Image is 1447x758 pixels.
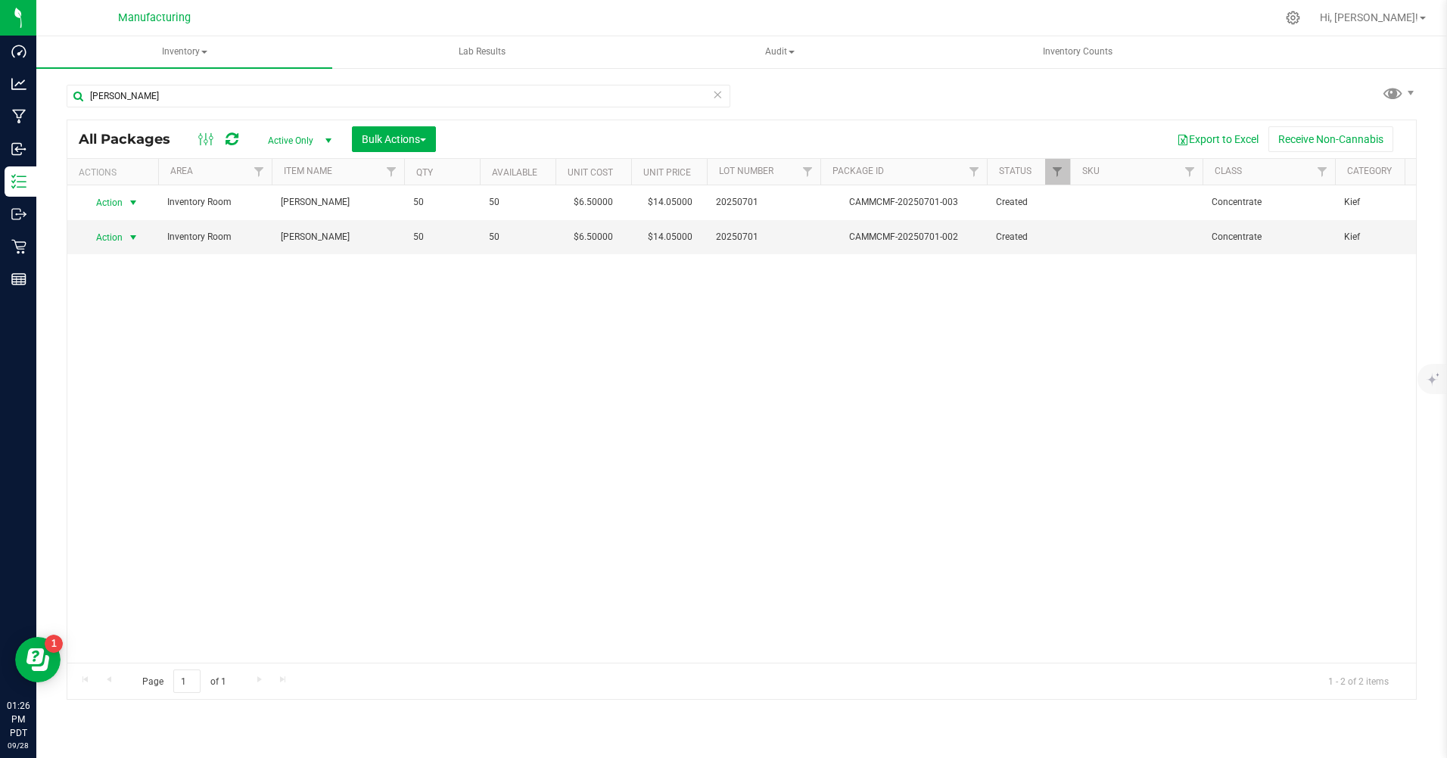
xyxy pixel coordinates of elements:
span: Concentrate [1212,230,1326,244]
span: Inventory Room [167,195,263,210]
button: Receive Non-Cannabis [1268,126,1393,152]
span: 50 [413,195,471,210]
div: Actions [79,167,152,178]
span: $14.05000 [640,226,700,248]
span: Bulk Actions [362,133,426,145]
a: Filter [795,159,820,185]
span: 20250701 [716,230,811,244]
a: Available [492,167,537,178]
inline-svg: Outbound [11,207,26,222]
span: Concentrate [1212,195,1326,210]
span: Hi, [PERSON_NAME]! [1320,11,1418,23]
span: 20250701 [716,195,811,210]
span: Inventory Room [167,230,263,244]
p: 01:26 PM PDT [7,699,30,740]
span: Action [82,192,123,213]
span: select [124,192,143,213]
a: Unit Price [643,167,691,178]
a: Class [1215,166,1242,176]
a: Package ID [832,166,884,176]
input: 1 [173,669,201,693]
span: 50 [489,195,546,210]
a: Area [170,166,193,176]
span: select [124,227,143,248]
inline-svg: Reports [11,272,26,287]
a: Filter [379,159,404,185]
inline-svg: Manufacturing [11,109,26,124]
span: Created [996,195,1061,210]
span: Created [996,230,1061,244]
inline-svg: Analytics [11,76,26,92]
a: Unit Cost [568,167,613,178]
input: Search Package ID, Item Name, SKU, Lot or Part Number... [67,85,730,107]
inline-svg: Retail [11,239,26,254]
iframe: Resource center [15,637,61,682]
span: [PERSON_NAME] [281,230,395,244]
a: Filter [962,159,987,185]
inline-svg: Inventory [11,174,26,189]
button: Bulk Actions [352,126,436,152]
span: Audit [633,37,927,67]
div: Manage settings [1284,11,1302,25]
a: Status [999,166,1032,176]
span: Action [82,227,123,248]
a: Inventory [36,36,332,68]
span: All Packages [79,131,185,148]
div: CAMMCMF-20250701-003 [818,195,989,210]
inline-svg: Inbound [11,141,26,157]
a: Inventory Counts [929,36,1225,68]
a: Lot Number [719,166,773,176]
span: 50 [413,230,471,244]
span: Page of 1 [129,669,238,693]
span: $14.05000 [640,191,700,213]
a: Qty [416,167,433,178]
span: [PERSON_NAME] [281,195,395,210]
span: Manufacturing [118,11,191,24]
a: Filter [1310,159,1335,185]
div: CAMMCMF-20250701-002 [818,230,989,244]
a: Category [1347,166,1392,176]
inline-svg: Dashboard [11,44,26,59]
span: 1 - 2 of 2 items [1316,669,1401,692]
span: Inventory Counts [1022,45,1133,58]
span: Clear [712,85,723,104]
button: Export to Excel [1167,126,1268,152]
a: Filter [247,159,272,185]
a: Filter [1178,159,1203,185]
a: Lab Results [334,36,630,68]
span: 50 [489,230,546,244]
td: $6.50000 [555,185,631,220]
span: Lab Results [438,45,526,58]
a: SKU [1082,166,1100,176]
a: Item Name [284,166,332,176]
p: 09/28 [7,740,30,751]
td: $6.50000 [555,220,631,254]
a: Audit [632,36,928,68]
iframe: Resource center unread badge [45,635,63,653]
a: Filter [1045,159,1070,185]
